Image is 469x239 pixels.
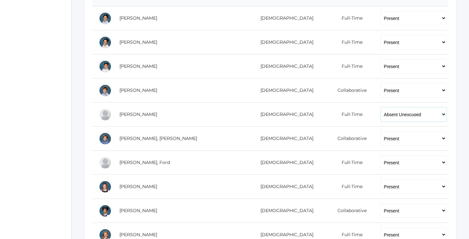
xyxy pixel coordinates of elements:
[244,199,325,223] td: [DEMOGRAPHIC_DATA]
[99,204,112,217] div: Crue Harris
[99,84,112,97] div: Obadiah Bradley
[119,232,157,237] a: [PERSON_NAME]
[119,63,157,69] a: [PERSON_NAME]
[119,39,157,45] a: [PERSON_NAME]
[244,54,325,79] td: [DEMOGRAPHIC_DATA]
[119,160,170,165] a: [PERSON_NAME], Ford
[99,180,112,193] div: Lyla Foster
[325,127,375,151] td: Collaborative
[325,54,375,79] td: Full-Time
[325,175,375,199] td: Full-Time
[325,30,375,54] td: Full-Time
[325,79,375,103] td: Collaborative
[244,175,325,199] td: [DEMOGRAPHIC_DATA]
[99,156,112,169] div: Ford Ferris
[119,208,157,213] a: [PERSON_NAME]
[119,135,197,141] a: [PERSON_NAME], [PERSON_NAME]
[325,151,375,175] td: Full-Time
[119,15,157,21] a: [PERSON_NAME]
[244,6,325,30] td: [DEMOGRAPHIC_DATA]
[244,127,325,151] td: [DEMOGRAPHIC_DATA]
[325,199,375,223] td: Collaborative
[99,12,112,25] div: Dominic Abrea
[325,103,375,127] td: Full-Time
[244,103,325,127] td: [DEMOGRAPHIC_DATA]
[99,132,112,145] div: Austen Crosby
[99,60,112,73] div: Owen Bernardez
[99,36,112,49] div: Grayson Abrea
[244,151,325,175] td: [DEMOGRAPHIC_DATA]
[119,184,157,189] a: [PERSON_NAME]
[325,6,375,30] td: Full-Time
[119,111,157,117] a: [PERSON_NAME]
[119,87,157,93] a: [PERSON_NAME]
[99,108,112,121] div: Chloé Noëlle Cope
[244,30,325,54] td: [DEMOGRAPHIC_DATA]
[244,79,325,103] td: [DEMOGRAPHIC_DATA]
